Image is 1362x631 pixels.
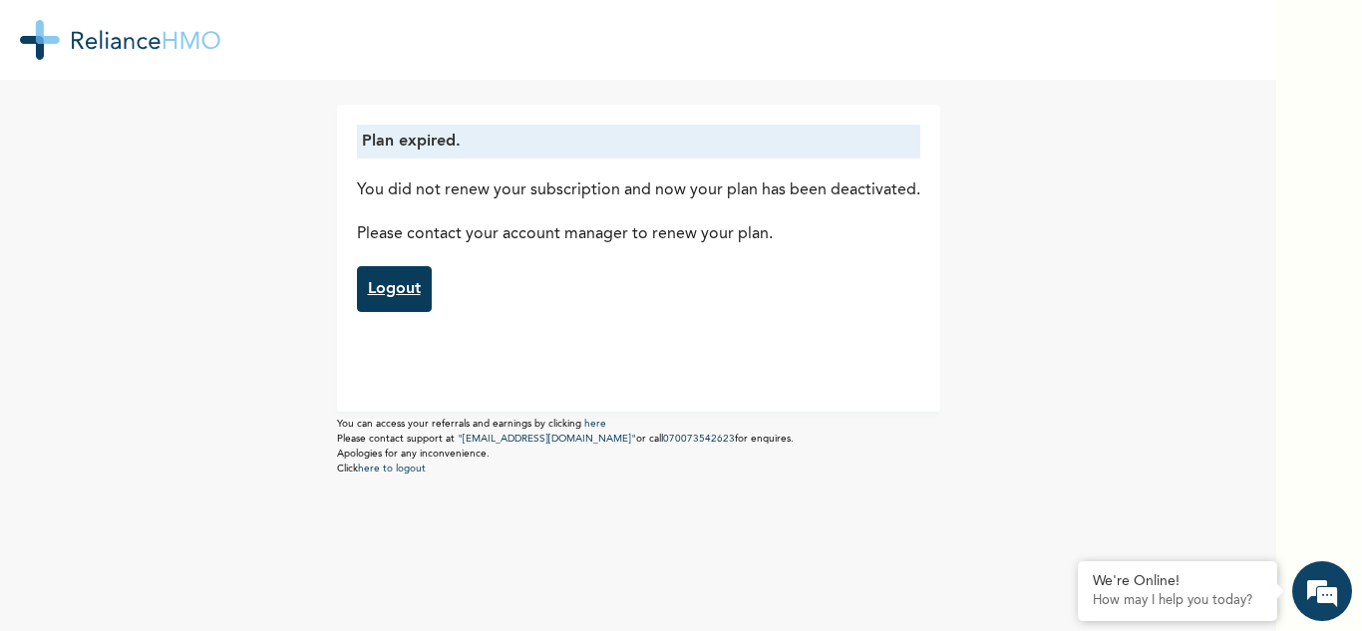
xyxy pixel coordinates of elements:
p: You can access your referrals and earnings by clicking [337,417,940,432]
a: Logout [357,266,432,312]
p: Click [337,462,940,476]
div: We're Online! [1093,573,1262,590]
a: "[EMAIL_ADDRESS][DOMAIN_NAME]" [458,434,636,444]
p: You did not renew your subscription and now your plan has been deactivated. [357,178,920,202]
a: 070073542623 [663,434,735,444]
p: Please contact your account manager to renew your plan. [357,222,920,246]
p: Plan expired. [362,130,915,154]
p: How may I help you today? [1093,593,1262,609]
p: Please contact support at or call for enquires. Apologies for any inconvenience. [337,432,940,462]
img: RelianceHMO [20,20,220,60]
a: here [584,419,606,429]
a: here to logout [358,464,426,473]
